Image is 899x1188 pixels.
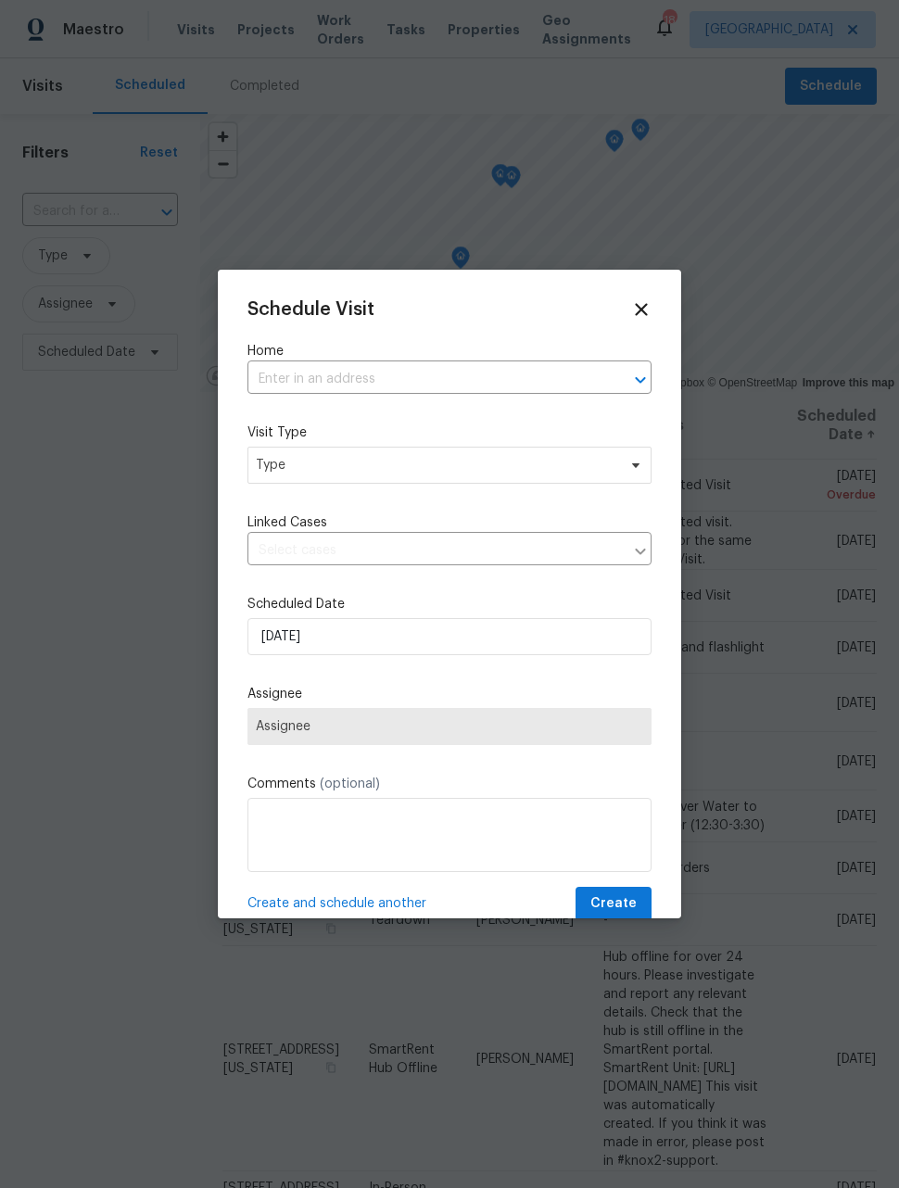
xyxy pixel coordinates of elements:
[247,423,652,442] label: Visit Type
[247,618,652,655] input: M/D/YYYY
[247,537,624,565] input: Select cases
[631,299,652,320] span: Close
[590,892,637,916] span: Create
[256,456,616,474] span: Type
[320,777,380,790] span: (optional)
[247,342,652,360] label: Home
[576,887,652,921] button: Create
[247,685,652,703] label: Assignee
[247,775,652,793] label: Comments
[247,365,600,394] input: Enter in an address
[247,300,374,319] span: Schedule Visit
[247,513,327,532] span: Linked Cases
[247,595,652,613] label: Scheduled Date
[256,719,643,734] span: Assignee
[247,894,426,913] span: Create and schedule another
[627,367,653,393] button: Open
